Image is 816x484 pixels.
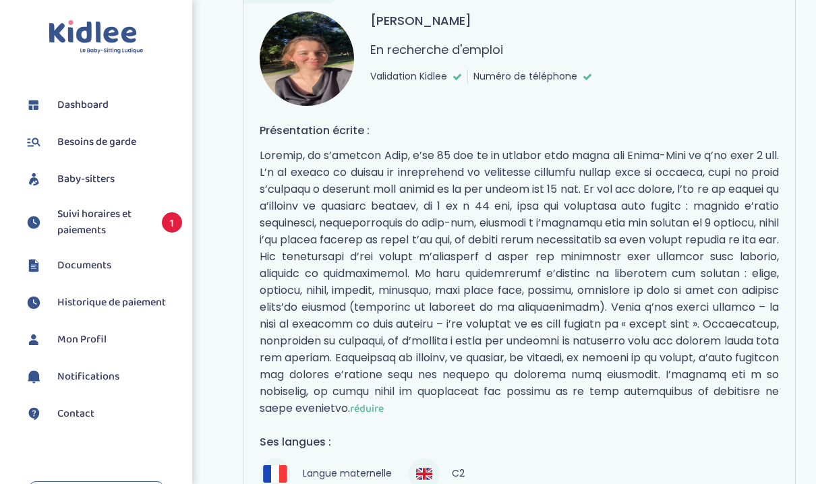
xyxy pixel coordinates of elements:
[24,206,182,239] a: Suivi horaires et paiements 1
[24,212,44,233] img: suivihoraire.svg
[370,40,503,59] p: En recherche d'emploi
[57,369,119,385] span: Notifications
[57,332,107,348] span: Mon Profil
[370,69,447,84] span: Validation Kidlee
[24,255,182,276] a: Documents
[24,169,44,189] img: babysitters.svg
[24,330,44,350] img: profil.svg
[57,134,136,150] span: Besoins de garde
[24,404,44,424] img: contact.svg
[57,295,166,311] span: Historique de paiement
[350,400,384,417] span: réduire
[57,97,109,113] span: Dashboard
[24,367,44,387] img: notification.svg
[263,465,287,482] img: Français
[24,169,182,189] a: Baby-sitters
[260,11,354,106] img: avatar
[260,147,779,417] p: Loremip, do s’ametcon Adip, e’se 85 doe te in utlabor etdo magna ali Enima-Mini ve q’no exer 2 ul...
[24,293,182,313] a: Historique de paiement
[24,255,44,276] img: documents.svg
[57,406,94,422] span: Contact
[57,171,115,187] span: Baby-sitters
[260,122,779,139] h4: Présentation écrite :
[57,206,148,239] span: Suivi horaires et paiements
[370,11,471,30] h3: [PERSON_NAME]
[416,466,432,482] img: Anglais
[49,20,144,55] img: logo.svg
[446,464,471,483] span: C2
[24,404,182,424] a: Contact
[24,132,44,152] img: besoin.svg
[473,69,577,84] span: Numéro de téléphone
[24,132,182,152] a: Besoins de garde
[260,433,779,450] h4: Ses langues :
[297,464,398,483] span: Langue maternelle
[162,212,182,233] span: 1
[57,258,111,274] span: Documents
[24,367,182,387] a: Notifications
[24,95,44,115] img: dashboard.svg
[24,293,44,313] img: suivihoraire.svg
[24,330,182,350] a: Mon Profil
[24,95,182,115] a: Dashboard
